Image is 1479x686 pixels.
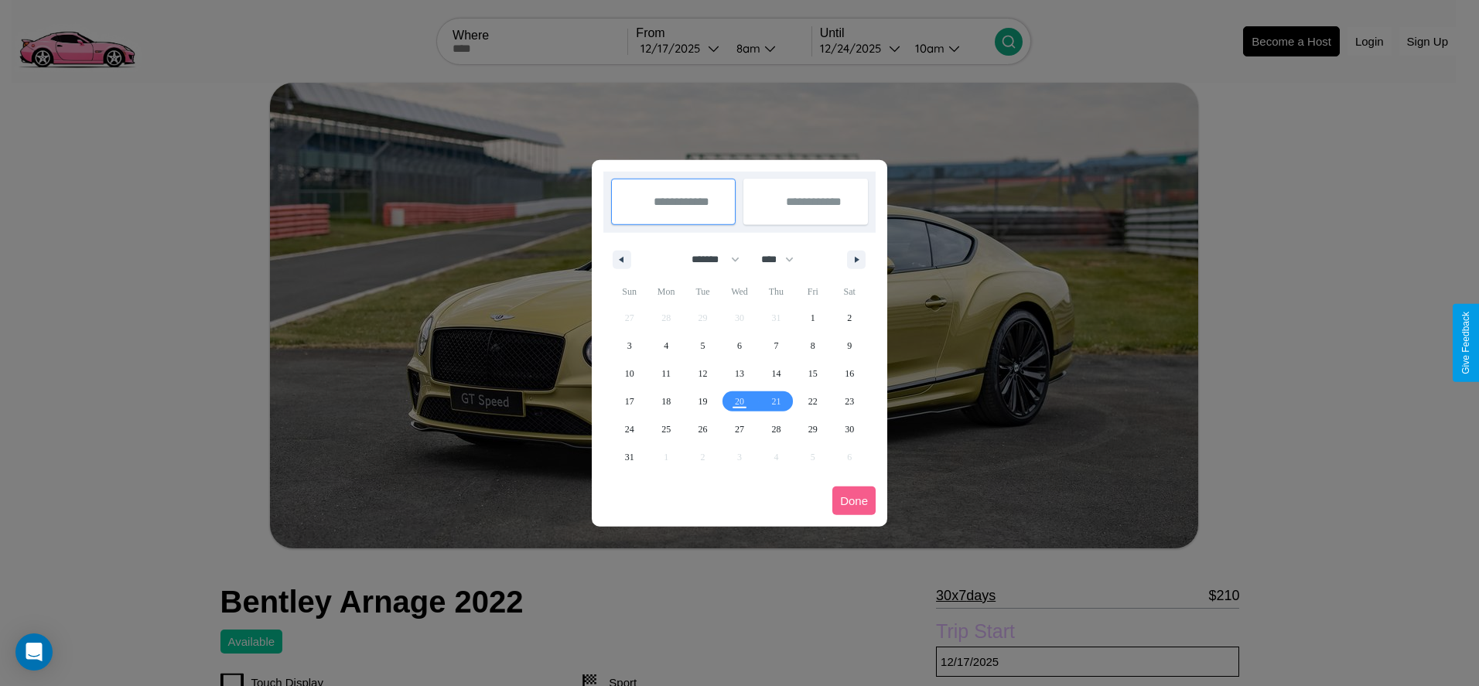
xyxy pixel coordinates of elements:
[794,279,831,304] span: Fri
[832,415,868,443] button: 30
[794,387,831,415] button: 22
[794,332,831,360] button: 8
[661,360,671,387] span: 11
[685,387,721,415] button: 19
[611,415,647,443] button: 24
[699,415,708,443] span: 26
[661,387,671,415] span: 18
[832,279,868,304] span: Sat
[699,360,708,387] span: 12
[737,332,742,360] span: 6
[771,360,780,387] span: 14
[647,279,684,304] span: Mon
[845,387,854,415] span: 23
[701,332,705,360] span: 5
[794,415,831,443] button: 29
[611,279,647,304] span: Sun
[811,332,815,360] span: 8
[771,387,780,415] span: 21
[647,415,684,443] button: 25
[611,360,647,387] button: 10
[685,332,721,360] button: 5
[685,415,721,443] button: 26
[664,332,668,360] span: 4
[721,387,757,415] button: 20
[735,360,744,387] span: 13
[611,387,647,415] button: 17
[647,332,684,360] button: 4
[832,332,868,360] button: 9
[611,443,647,471] button: 31
[808,360,818,387] span: 15
[625,443,634,471] span: 31
[625,415,634,443] span: 24
[735,387,744,415] span: 20
[811,304,815,332] span: 1
[15,633,53,671] div: Open Intercom Messenger
[611,332,647,360] button: 3
[625,387,634,415] span: 17
[832,387,868,415] button: 23
[758,387,794,415] button: 21
[685,279,721,304] span: Tue
[685,360,721,387] button: 12
[771,415,780,443] span: 28
[847,332,852,360] span: 9
[625,360,634,387] span: 10
[808,387,818,415] span: 22
[808,415,818,443] span: 29
[647,360,684,387] button: 11
[721,360,757,387] button: 13
[721,332,757,360] button: 6
[699,387,708,415] span: 19
[758,360,794,387] button: 14
[847,304,852,332] span: 2
[627,332,632,360] span: 3
[758,415,794,443] button: 28
[735,415,744,443] span: 27
[661,415,671,443] span: 25
[845,360,854,387] span: 16
[1460,312,1471,374] div: Give Feedback
[845,415,854,443] span: 30
[721,279,757,304] span: Wed
[721,415,757,443] button: 27
[832,304,868,332] button: 2
[794,304,831,332] button: 1
[647,387,684,415] button: 18
[758,332,794,360] button: 7
[794,360,831,387] button: 15
[832,360,868,387] button: 16
[774,332,778,360] span: 7
[832,486,876,515] button: Done
[758,279,794,304] span: Thu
